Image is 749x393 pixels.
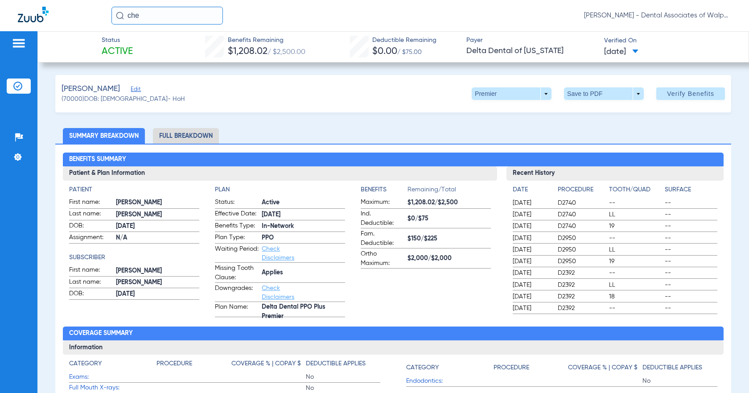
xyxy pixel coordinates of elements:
img: Zuub Logo [18,7,49,22]
a: Check Disclaimers [262,246,294,261]
span: D2950 [558,234,606,243]
span: Full Mouth X-rays: [69,383,156,393]
span: [DATE] [513,234,550,243]
span: [DATE] [116,290,199,299]
span: Fam. Deductible: [361,229,404,248]
span: LL [609,210,662,219]
span: [PERSON_NAME] - Dental Associates of Walpole [584,11,731,20]
h4: Procedure [558,185,606,194]
span: First name: [69,265,113,276]
app-breakdown-title: Surface [665,185,717,198]
span: Verified On [604,36,734,46]
h3: Information [63,340,723,355]
app-breakdown-title: Category [406,359,494,376]
span: Delta Dental of [US_STATE] [466,46,597,57]
h2: Benefits Summary [63,153,723,167]
span: 19 [609,222,662,231]
li: Full Breakdown [153,128,219,144]
app-breakdown-title: Deductible Applies [306,359,380,372]
span: -- [665,210,717,219]
span: [DATE] [513,292,550,301]
h4: Subscriber [69,253,199,262]
span: D2740 [558,199,606,207]
span: 19 [609,257,662,266]
span: Active [102,46,133,58]
iframe: Chat Widget [704,350,749,393]
h4: Tooth/Quad [609,185,662,194]
app-breakdown-title: Date [513,185,550,198]
span: Payer [466,36,597,45]
span: DOB: [69,221,113,232]
span: Plan Type: [215,233,259,244]
h2: Coverage Summary [63,327,723,341]
span: LL [609,281,662,290]
span: Delta Dental PPO Plus Premier [262,307,345,317]
span: N/A [116,233,199,243]
span: Status [102,36,133,45]
span: Last name: [69,209,113,220]
span: [DATE] [513,269,550,277]
h4: Coverage % | Copay $ [231,359,301,368]
span: Endodontics: [406,376,494,386]
h4: Category [69,359,102,368]
button: Save to PDF [564,87,644,100]
span: Effective Date: [215,209,259,220]
button: Verify Benefits [656,87,725,100]
span: -- [609,199,662,207]
span: Ind. Deductible: [361,209,404,228]
span: D2392 [558,304,606,313]
h4: Date [513,185,550,194]
span: No [306,372,380,381]
h3: Recent History [506,166,724,181]
app-breakdown-title: Coverage % | Copay $ [568,359,642,376]
span: [DATE] [513,257,550,266]
span: DOB: [69,289,113,300]
span: [DATE] [513,222,550,231]
span: [PERSON_NAME] [116,266,199,276]
h4: Plan [215,185,345,194]
app-breakdown-title: Category [69,359,156,372]
span: Waiting Period: [215,244,259,262]
span: (70000) DOB: [DEMOGRAPHIC_DATA] - HoH [62,95,185,104]
span: / $2,500.00 [267,49,305,56]
span: -- [665,304,717,313]
span: / $75.00 [397,49,422,55]
span: Plan Name: [215,302,259,317]
span: D2392 [558,281,606,290]
h3: Patient & Plan Information [63,166,497,181]
span: [DATE] [604,46,638,58]
span: -- [665,222,717,231]
span: -- [665,199,717,207]
span: Applies [262,268,345,277]
span: D2392 [558,292,606,301]
span: [DATE] [116,222,199,231]
app-breakdown-title: Procedure [156,359,231,372]
img: hamburger-icon [12,38,26,49]
span: $1,208.02 [228,47,267,56]
span: D2740 [558,210,606,219]
span: D2950 [558,257,606,266]
span: -- [665,257,717,266]
app-breakdown-title: Coverage % | Copay $ [231,359,306,372]
app-breakdown-title: Patient [69,185,199,194]
span: -- [665,292,717,301]
span: D2950 [558,245,606,254]
span: Active [262,198,345,207]
span: Status: [215,198,259,208]
span: No [642,376,717,385]
app-breakdown-title: Procedure [558,185,606,198]
span: Maximum: [361,198,404,208]
span: $0/$75 [407,214,491,223]
span: -- [609,269,662,277]
img: Search Icon [116,12,124,20]
span: D2392 [558,269,606,277]
span: In-Network [262,222,345,231]
span: Last name: [69,277,113,288]
span: -- [609,304,662,313]
span: Benefits Remaining [228,36,305,45]
span: -- [665,234,717,243]
span: Benefits Type: [215,221,259,232]
button: Premier [472,87,551,100]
